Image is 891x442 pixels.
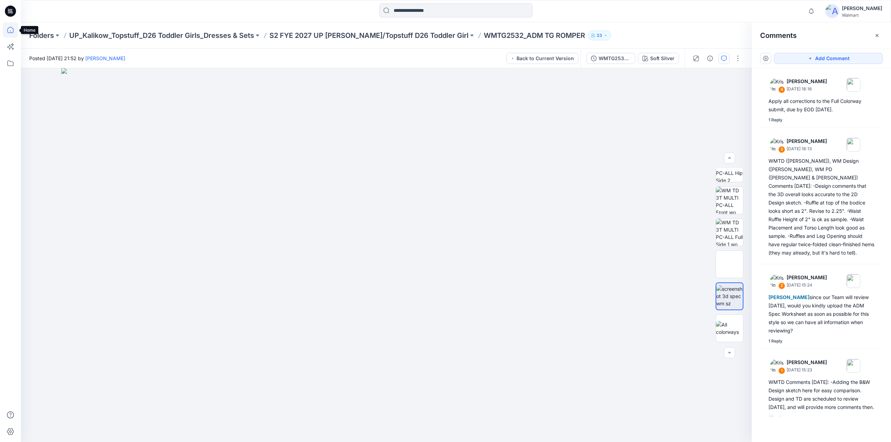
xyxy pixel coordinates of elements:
[770,138,784,152] img: Kristin Veit
[770,274,784,288] img: Kristin Veit
[768,116,782,123] div: 1 Reply
[774,53,883,64] button: Add Comment
[787,86,827,93] p: [DATE] 18:16
[768,293,874,335] div: since our Team will review [DATE], would you kindly upload the ADM Spec Worksheet as soon as poss...
[597,32,602,39] p: 33
[770,359,784,373] img: Kristin Veit
[787,358,827,367] p: [PERSON_NAME]
[69,31,254,40] a: UP_Kalikow_Topstuff_D26 Toddler Girls_Dresses & Sets
[61,68,711,442] img: eyJhbGciOiJIUzI1NiIsImtpZCI6IjAiLCJzbHQiOiJzZXMiLCJ0eXAiOiJKV1QifQ.eyJkYXRhIjp7InR5cGUiOiJzdG9yYW...
[269,31,468,40] a: S2 FYE 2027 UP [PERSON_NAME]/Topstuff D26 Toddler Girl
[787,282,827,289] p: [DATE] 15:24
[506,53,578,64] button: Back to Current Version
[29,31,54,40] a: Folders
[842,4,882,13] div: [PERSON_NAME]
[586,53,635,64] button: WMTG2532_ADM ROMPER update 7.8
[704,53,716,64] button: Details
[716,321,743,336] img: All colorways
[716,155,743,182] img: WM TD 3T MULTI PC-ALL Hip Side 2
[778,146,785,153] div: 3
[650,55,675,62] div: Soft Silver
[768,414,782,421] div: 1 Reply
[768,294,810,300] span: [PERSON_NAME]
[842,13,882,18] div: Walmart
[787,145,827,152] p: [DATE] 18:13
[85,55,125,61] a: [PERSON_NAME]
[825,4,839,18] img: avatar
[716,285,743,307] img: screenshot 3d spec wm sz
[599,55,631,62] div: WMTG2532_ADM ROMPER update 7.8
[768,157,874,257] div: WMTD ([PERSON_NAME]), WM Design ([PERSON_NAME]), WM PD ([PERSON_NAME] & [PERSON_NAME]) Comments [...
[638,53,679,64] button: Soft Silver
[588,31,611,40] button: 33
[778,282,785,289] div: 2
[770,78,784,92] img: Kristin Veit
[29,55,125,62] span: Posted [DATE] 21:52 by
[768,378,874,411] div: WMTD Comments [DATE]: -Adding the B&W Design sketch here for easy comparison. Design and TD are s...
[778,367,785,374] div: 1
[768,97,874,114] div: Apply all corrections to the Full Colorway submit, due by EOD [DATE].
[768,338,782,345] div: 1 Reply
[760,31,797,40] h2: Comments
[787,367,827,373] p: [DATE] 15:23
[484,31,585,40] p: WMTG2532_ADM TG ROMPER
[787,137,827,145] p: [PERSON_NAME]
[716,219,743,246] img: WM TD 3T MULTI PC-ALL Full Side 1 wo Avatar
[787,77,827,86] p: [PERSON_NAME]
[778,86,785,93] div: 4
[716,187,743,214] img: WM TD 3T MULTI PC-ALL Front wo Avatar
[787,273,827,282] p: [PERSON_NAME]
